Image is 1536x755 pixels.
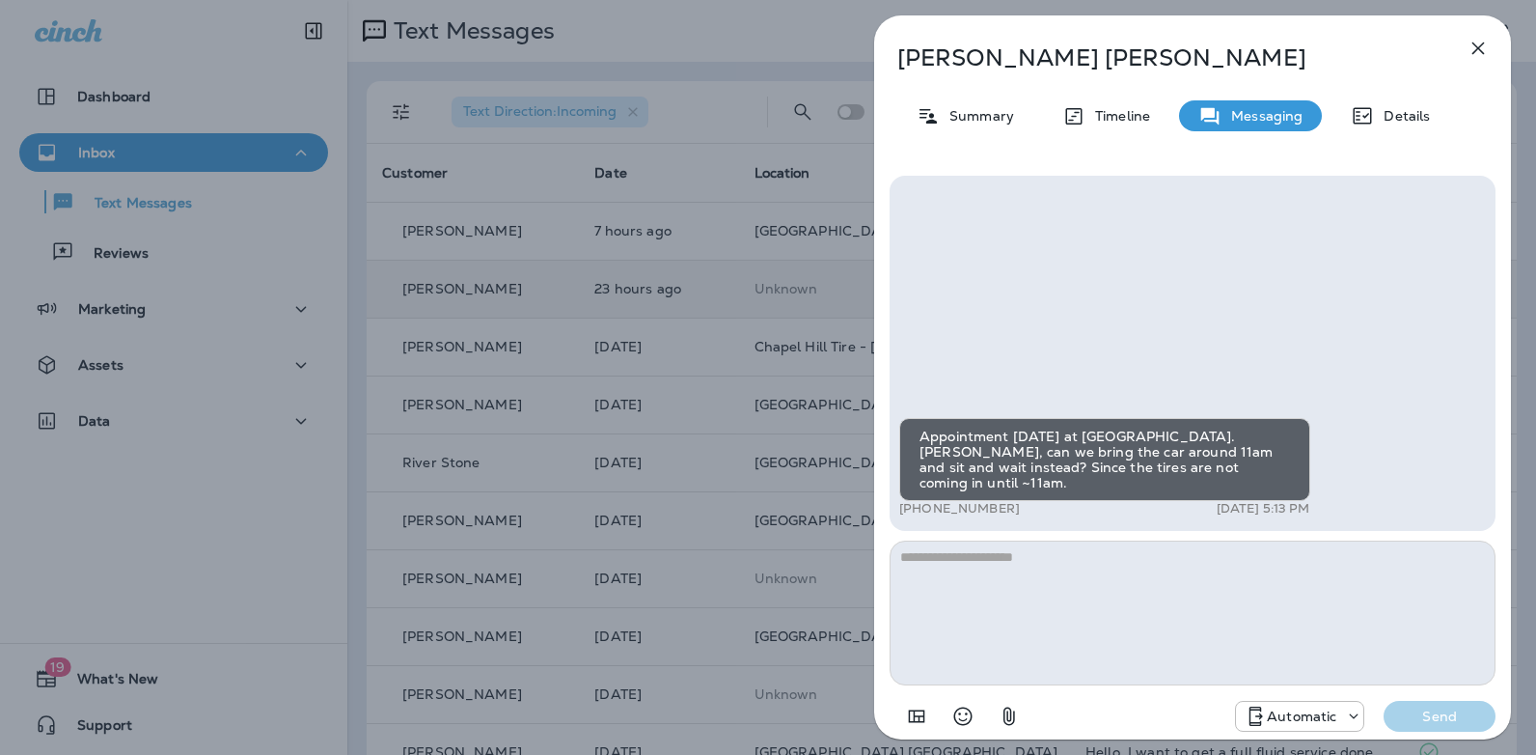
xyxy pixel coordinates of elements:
[899,418,1310,501] div: Appointment [DATE] at [GEOGRAPHIC_DATA]. [PERSON_NAME], can we bring the car around 11am and sit ...
[897,697,936,736] button: Add in a premade template
[1085,108,1150,124] p: Timeline
[1374,108,1430,124] p: Details
[944,697,982,736] button: Select an emoji
[897,44,1424,71] p: [PERSON_NAME] [PERSON_NAME]
[1221,108,1303,124] p: Messaging
[940,108,1014,124] p: Summary
[1217,501,1310,517] p: [DATE] 5:13 PM
[899,501,1020,517] p: [PHONE_NUMBER]
[1267,709,1336,724] p: Automatic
